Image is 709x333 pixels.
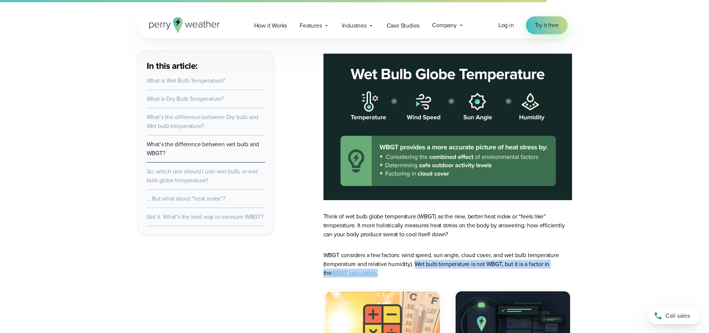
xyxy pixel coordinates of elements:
[147,76,225,85] a: What is Wet Bulb Temperature?
[323,54,572,200] img: Wet Bulb Globe Temperature WBGT monitoring
[526,16,568,34] a: Try it free
[248,18,294,33] a: How it Works
[665,311,690,320] span: Call sales
[387,21,420,30] span: Case Studies
[498,21,514,30] a: Log in
[147,140,259,157] a: What’s the difference between wet bulb and WBGT?
[323,251,572,278] p: WBGT considers a few factors: wind speed, sun angle, cloud cover, and wet bulb temperature (tempe...
[254,21,287,30] span: How it Works
[648,308,700,324] a: Call sales
[147,194,225,203] a: … But what about “heat index”?
[535,21,559,30] span: Try it free
[147,60,265,72] h3: In this article:
[147,113,259,130] a: What’s the difference between Dry bulb and Wet bulb temperature?
[147,212,264,221] a: Got it. What’s the best way to measure WBGT?
[323,212,572,239] p: Think of wet bulb globe temperature (WBGT) as the new, better heat index or “feels like” temperat...
[498,21,514,29] span: Log in
[323,10,555,43] strong: What’s the difference between wet bulb and WBGT?
[331,269,376,277] a: WBGT calculation
[300,21,322,30] span: Features
[380,18,426,33] a: Case Studies
[342,21,367,30] span: Industries
[147,95,224,103] a: What is Dry Bulb Temperature?
[432,21,457,30] span: Company
[147,167,258,185] a: So, which one should I use: wet bulb, or wet bulb globe temperature?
